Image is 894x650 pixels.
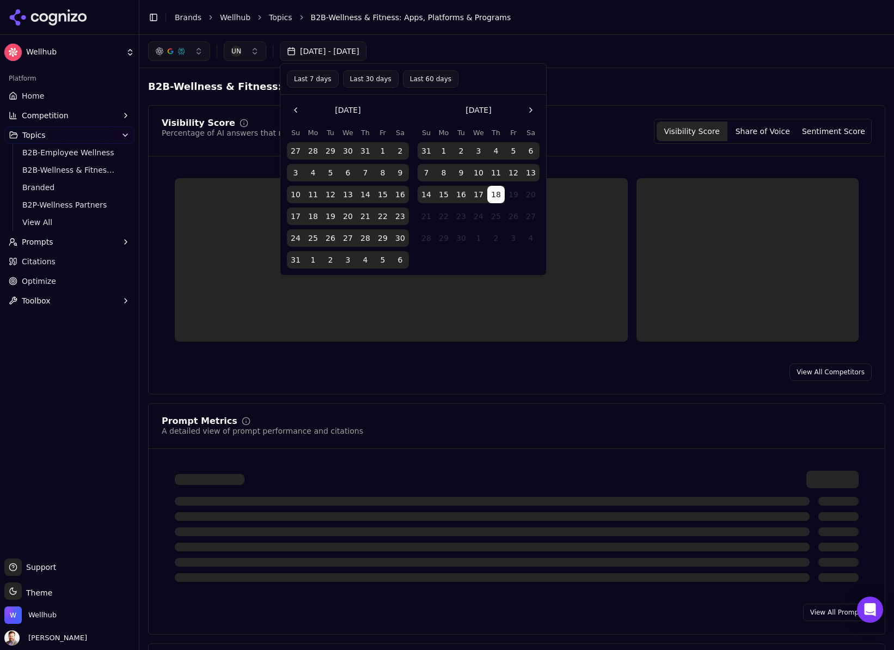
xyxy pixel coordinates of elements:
button: Wednesday, September 3rd, 2025, selected [339,251,357,269]
img: Wellhub [4,44,22,61]
a: Wellhub [220,12,250,23]
div: Visibility Score [162,119,235,127]
button: Share of Voice [727,122,798,141]
button: Sunday, August 17th, 2025, selected [287,208,304,225]
button: Sunday, August 10th, 2025, selected [287,186,304,203]
a: View All [18,215,121,230]
button: Monday, September 1st, 2025, selected [304,251,322,269]
span: Wellhub [28,610,57,620]
th: Sunday [418,127,435,138]
button: Saturday, September 6th, 2025, selected [522,142,540,160]
div: Platform [4,70,134,87]
span: B2B-Wellness & Fitness: Apps, Platforms & Programs [148,77,462,96]
span: Home [22,90,44,101]
a: Citations [4,253,134,270]
a: Topics [269,12,292,23]
a: View All Prompts [803,604,872,621]
button: Wednesday, August 27th, 2025, selected [339,229,357,247]
button: Monday, August 11th, 2025, selected [304,186,322,203]
span: B2B-Wellness & Fitness: Apps, Platforms & Programs [148,79,442,94]
span: B2B-Wellness & Fitness: Apps, Platforms & Programs [22,165,117,175]
button: Competition [4,107,134,124]
th: Wednesday [470,127,487,138]
table: August 2025 [287,127,409,269]
a: Brands [175,13,201,22]
button: Tuesday, August 5th, 2025, selected [322,164,339,181]
table: September 2025 [418,127,540,247]
button: Monday, September 8th, 2025, selected [435,164,452,181]
button: Wednesday, August 13th, 2025, selected [339,186,357,203]
button: Friday, August 8th, 2025, selected [374,164,391,181]
nav: breadcrumb [175,12,864,23]
button: Last 60 days [403,70,458,88]
th: Saturday [522,127,540,138]
button: Monday, August 25th, 2025, selected [304,229,322,247]
button: Topics [4,126,134,144]
th: Wednesday [339,127,357,138]
span: B2P-Wellness Partners [22,199,117,210]
button: Sunday, August 31st, 2025, selected [418,142,435,160]
button: Tuesday, August 19th, 2025, selected [322,208,339,225]
span: Competition [22,110,69,121]
button: Thursday, August 21st, 2025, selected [357,208,374,225]
button: Monday, July 28th, 2025, selected [304,142,322,160]
span: [PERSON_NAME] [24,633,87,643]
span: Support [22,562,56,573]
a: Branded [18,180,121,195]
button: Visibility Score [657,122,727,141]
button: Sunday, July 27th, 2025, selected [287,142,304,160]
button: Wednesday, August 6th, 2025, selected [339,164,357,181]
button: Friday, August 1st, 2025, selected [374,142,391,160]
button: Thursday, August 14th, 2025, selected [357,186,374,203]
a: B2B-Employee Wellness [18,145,121,160]
span: Theme [22,588,52,597]
button: Sunday, August 24th, 2025, selected [287,229,304,247]
th: Tuesday [322,127,339,138]
button: Monday, August 18th, 2025, selected [304,208,322,225]
button: Saturday, August 23rd, 2025, selected [391,208,409,225]
th: Sunday [287,127,304,138]
div: A detailed view of prompt performance and citations [162,426,363,436]
button: Tuesday, September 16th, 2025, selected [452,186,470,203]
button: Friday, August 29th, 2025, selected [374,229,391,247]
button: Prompts [4,233,134,251]
span: Citations [22,256,56,267]
button: Sunday, September 7th, 2025, selected [418,164,435,181]
th: Thursday [357,127,374,138]
button: Friday, September 5th, 2025, selected [505,142,522,160]
span: Toolbox [22,295,51,306]
a: B2P-Wellness Partners [18,197,121,212]
button: Tuesday, September 9th, 2025, selected [452,164,470,181]
th: Friday [374,127,391,138]
button: Last 7 days [287,70,339,88]
button: Saturday, August 2nd, 2025, selected [391,142,409,160]
button: Wednesday, July 30th, 2025, selected [339,142,357,160]
button: Tuesday, August 12th, 2025, selected [322,186,339,203]
button: Sentiment Score [798,122,869,141]
button: Thursday, September 4th, 2025, selected [487,142,505,160]
th: Tuesday [452,127,470,138]
button: Thursday, September 11th, 2025, selected [487,164,505,181]
button: Saturday, August 30th, 2025, selected [391,229,409,247]
th: Saturday [391,127,409,138]
button: Thursday, September 4th, 2025, selected [357,251,374,269]
button: Friday, September 5th, 2025, selected [374,251,391,269]
button: Saturday, September 6th, 2025, selected [391,251,409,269]
button: Wednesday, September 3rd, 2025, selected [470,142,487,160]
span: Prompts [22,236,53,247]
button: Thursday, July 31st, 2025, selected [357,142,374,160]
button: Friday, August 22nd, 2025, selected [374,208,391,225]
a: View All Competitors [789,363,872,381]
img: Wellhub [4,606,22,624]
span: Branded [22,182,117,193]
span: View All [22,217,117,228]
button: Sunday, August 31st, 2025, selected [287,251,304,269]
button: Friday, September 12th, 2025, selected [505,164,522,181]
button: Go to the Previous Month [287,101,304,119]
button: Wednesday, September 17th, 2025, selected [470,186,487,203]
button: Wednesday, August 20th, 2025, selected [339,208,357,225]
button: Wednesday, September 10th, 2025, selected [470,164,487,181]
div: Open Intercom Messenger [857,597,883,623]
button: Sunday, August 3rd, 2025, selected [287,164,304,181]
button: Toolbox [4,292,134,309]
